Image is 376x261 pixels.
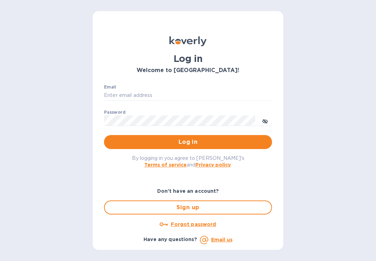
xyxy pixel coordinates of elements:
h3: Welcome to [GEOGRAPHIC_DATA]! [104,67,272,74]
h1: Log in [104,53,272,64]
u: Forgot password [171,221,216,227]
span: Log in [110,138,266,146]
input: Enter email address [104,90,272,101]
span: Sign up [110,203,266,212]
span: By logging in you agree to [PERSON_NAME]'s and . [132,155,244,168]
button: Sign up [104,200,272,214]
button: toggle password visibility [258,114,272,128]
a: Email us [211,237,232,242]
b: Don't have an account? [157,188,219,194]
b: Have any questions? [144,237,197,242]
a: Privacy policy [195,162,231,168]
label: Email [104,85,116,90]
label: Password [104,111,125,115]
button: Log in [104,135,272,149]
img: Koverly [169,36,207,46]
a: Terms of service [144,162,187,168]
